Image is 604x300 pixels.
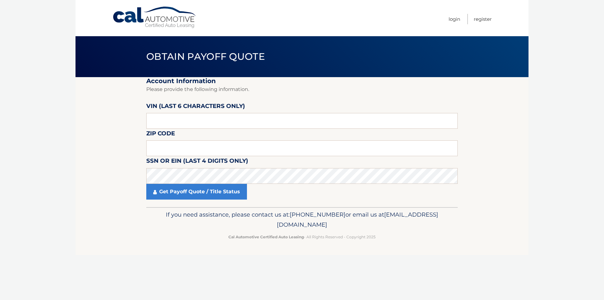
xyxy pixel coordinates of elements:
label: SSN or EIN (last 4 digits only) [146,156,248,168]
p: - All Rights Reserved - Copyright 2025 [150,234,454,240]
p: Please provide the following information. [146,85,458,94]
label: Zip Code [146,129,175,140]
a: Cal Automotive [112,6,197,29]
a: Get Payoff Quote / Title Status [146,184,247,200]
span: [PHONE_NUMBER] [290,211,345,218]
span: Obtain Payoff Quote [146,51,265,62]
strong: Cal Automotive Certified Auto Leasing [228,235,304,239]
p: If you need assistance, please contact us at: or email us at [150,210,454,230]
a: Register [474,14,492,24]
label: VIN (last 6 characters only) [146,101,245,113]
a: Login [449,14,460,24]
h2: Account Information [146,77,458,85]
